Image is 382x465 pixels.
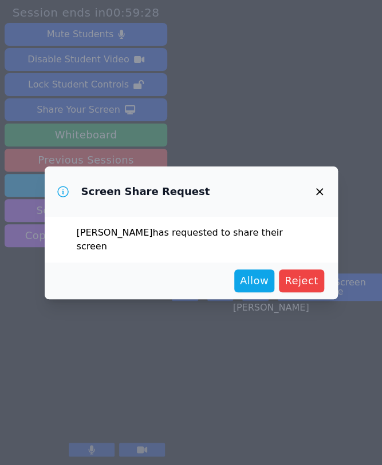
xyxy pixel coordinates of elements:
button: Reject [279,269,324,292]
span: Reject [285,273,318,289]
h3: Screen Share Request [81,185,210,198]
div: [PERSON_NAME] has requested to share their screen [45,217,338,263]
button: Allow [234,269,274,292]
span: Allow [240,273,269,289]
